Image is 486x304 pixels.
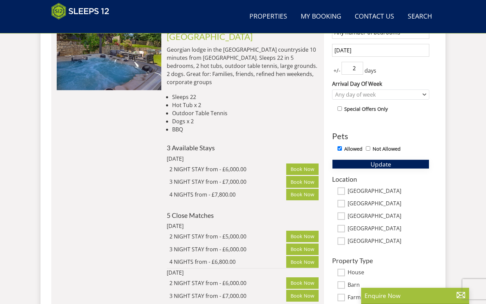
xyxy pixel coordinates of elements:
div: Combobox [332,90,429,100]
label: Allowed [344,145,362,153]
h4: 5 Close Matches [167,212,319,219]
label: [GEOGRAPHIC_DATA] [348,213,429,220]
div: [DATE] [167,269,258,277]
label: Arrival Day Of Week [332,80,429,88]
p: Georgian lodge in the [GEOGRAPHIC_DATA] countryside 10 minutes from [GEOGRAPHIC_DATA]. Sleeps 22 ... [167,46,319,86]
input: Arrival Date [332,44,429,57]
label: Not Allowed [373,145,401,153]
label: [GEOGRAPHIC_DATA] [348,188,429,195]
label: Barn [348,282,429,289]
a: Book Now [286,231,319,242]
div: 3 NIGHT STAY from - £7,000.00 [169,178,286,186]
div: Any day of week [333,91,421,98]
span: Update [371,160,391,168]
div: 2 NIGHT STAY from - £6,000.00 [169,279,286,287]
a: Book Now [286,163,319,175]
img: open-uri20250716-22-em0v1f.original. [57,22,161,90]
label: [GEOGRAPHIC_DATA] [348,238,429,245]
label: Special Offers Only [344,105,388,113]
li: BBQ [172,125,319,133]
a: Book Now [286,256,319,268]
iframe: Customer reviews powered by Trustpilot [48,24,119,29]
div: 2 NIGHT STAY from - £6,000.00 [169,165,286,173]
h3: Pets [332,132,429,141]
span: days [363,67,378,75]
div: 2 NIGHT STAY from - £5,000.00 [169,232,286,240]
li: Dogs x 2 [172,117,319,125]
li: Outdoor Table Tennis [172,109,319,117]
label: House [348,269,429,277]
label: Farmhouse [348,294,429,302]
a: Book Now [286,189,319,200]
span: +/- [332,67,342,75]
h3: Property Type [332,257,429,264]
h4: 3 Available Stays [167,144,319,151]
div: 3 NIGHT STAY from - £7,000.00 [169,292,286,300]
div: 3 NIGHT STAY from - £6,000.00 [169,245,286,253]
label: [GEOGRAPHIC_DATA] [348,225,429,233]
a: [GEOGRAPHIC_DATA] [167,31,253,42]
label: [GEOGRAPHIC_DATA] [348,200,429,208]
button: Update [332,159,429,169]
a: Book Now [286,277,319,289]
li: Hot Tub x 2 [172,101,319,109]
div: [DATE] [167,155,258,163]
a: Properties [247,9,290,24]
a: Book Now [286,244,319,255]
a: Contact Us [352,9,397,24]
p: Enquire Now [364,291,466,300]
img: Sleeps 12 [51,3,109,20]
a: Search [405,9,435,24]
a: My Booking [298,9,344,24]
div: 4 NIGHTS from - £7,800.00 [169,191,286,199]
div: 4 NIGHTS from - £6,800.00 [169,258,286,266]
li: Sleeps 22 [172,93,319,101]
a: Book Now [286,176,319,187]
div: [DATE] [167,222,258,230]
a: Book Now [286,290,319,301]
h3: Location [332,176,429,183]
